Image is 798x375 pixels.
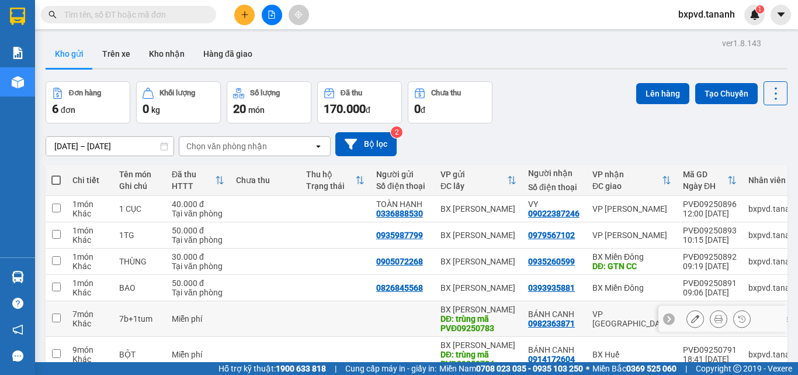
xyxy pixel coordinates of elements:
div: 1TG [119,230,160,240]
div: PVĐ09250791 [683,345,737,355]
div: VP [PERSON_NAME] [592,204,671,214]
div: DĐ: trùng mã PVĐ09250784 [440,350,516,369]
button: Bộ lọc [335,132,397,156]
span: question-circle [12,298,23,309]
button: Tạo Chuyến [695,83,758,104]
div: TOÀN HẠNH [376,199,429,209]
span: | [335,362,336,375]
div: Người gửi [376,170,429,179]
div: Người nhận [528,168,581,178]
img: solution-icon [12,47,24,59]
div: DĐ: trùng mã PVĐ09250783 [440,314,516,333]
div: 10:15 [DATE] [683,235,737,245]
div: Ghi chú [119,181,160,191]
div: BX Miền Đông [592,252,671,262]
div: Số điện thoại [528,183,581,192]
div: Chưa thu [236,176,294,185]
div: Khác [72,235,107,245]
div: 9 món [72,345,107,355]
div: 7b+1tum [119,314,160,324]
button: Đã thu170.000đ [317,81,402,123]
div: Ngày ĐH [683,181,727,191]
div: BX [PERSON_NAME] [440,204,516,214]
div: 0982363871 [528,319,575,328]
div: THÙNG [119,257,160,266]
div: VP gửi [440,170,507,179]
div: Khối lượng [159,89,195,97]
div: BX [PERSON_NAME] [440,230,516,240]
button: aim [289,5,309,25]
div: Đơn hàng [69,89,101,97]
div: 09:19 [DATE] [683,262,737,271]
div: VP [GEOGRAPHIC_DATA] [592,309,671,328]
div: Tại văn phòng [172,235,224,245]
div: Trạng thái [306,181,355,191]
strong: 0708 023 035 - 0935 103 250 [476,364,583,373]
div: 1 món [72,278,107,288]
span: 20 [233,102,246,116]
input: Select a date range. [46,137,174,156]
span: message [12,350,23,362]
span: copyright [733,364,741,373]
button: Khối lượng0kg [136,81,221,123]
div: 12:00 [DATE] [683,209,737,218]
div: BÁNH CANH [528,345,581,355]
div: 0935260599 [528,257,575,266]
div: Chi tiết [72,176,107,185]
button: Chưa thu0đ [408,81,492,123]
div: 7 món [72,309,107,319]
th: Toggle SortBy [587,165,677,196]
div: PVĐ09250896 [683,199,737,209]
div: 0905072268 [376,257,423,266]
div: PVĐ09250893 [683,226,737,235]
button: Trên xe [93,40,140,68]
div: VP nhận [592,170,662,179]
div: BX Huế [592,350,671,359]
span: Miền Nam [439,362,583,375]
span: search [48,11,57,19]
button: caret-down [771,5,791,25]
div: DĐ: GTN CC [592,262,671,271]
span: 0 [414,102,421,116]
sup: 1 [756,5,764,13]
span: Miền Bắc [592,362,676,375]
span: 0 [143,102,149,116]
img: logo-vxr [10,8,25,25]
img: icon-new-feature [750,9,760,20]
div: BX [PERSON_NAME] [440,257,516,266]
div: BX [PERSON_NAME] [440,283,516,293]
button: Số lượng20món [227,81,311,123]
div: 18:41 [DATE] [683,355,737,364]
span: aim [294,11,303,19]
div: Số lượng [250,89,280,97]
div: BX [PERSON_NAME] [440,305,516,314]
div: VP [PERSON_NAME] [592,230,671,240]
span: ⚪️ [586,366,589,371]
div: Đã thu [341,89,362,97]
button: Lên hàng [636,83,689,104]
div: 09022387246 [528,209,580,218]
div: 1 CỤC [119,204,160,214]
div: BAO [119,283,160,293]
div: Chưa thu [431,89,461,97]
div: Miễn phí [172,350,224,359]
div: Chọn văn phòng nhận [186,140,267,152]
div: VY [528,199,581,209]
div: PVĐ09250891 [683,278,737,288]
div: Tại văn phòng [172,288,224,297]
div: ĐC lấy [440,181,507,191]
div: Khác [72,355,107,364]
span: đơn [61,105,75,115]
th: Toggle SortBy [435,165,522,196]
div: BÁNH CANH [528,309,581,319]
span: đ [421,105,425,115]
div: 0393935881 [528,283,575,293]
span: 6 [52,102,58,116]
span: | [685,362,687,375]
div: Khác [72,288,107,297]
div: 50.000 đ [172,226,224,235]
div: ĐC giao [592,181,662,191]
span: file-add [268,11,276,19]
div: HTTT [172,181,215,191]
button: file-add [262,5,282,25]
